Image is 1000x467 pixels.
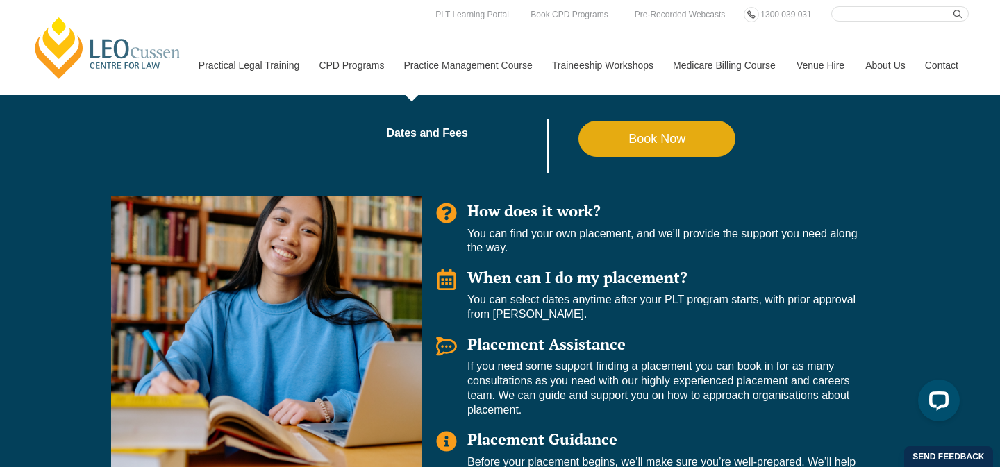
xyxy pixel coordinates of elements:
[31,15,185,80] a: [PERSON_NAME] Centre for Law
[467,429,617,449] span: Placement Guidance
[915,35,969,95] a: Contact
[467,267,687,287] span: When can I do my placement?
[578,121,736,157] a: Book Now
[907,374,965,432] iframe: LiveChat chat widget
[855,35,915,95] a: About Us
[542,35,662,95] a: Traineeship Workshops
[386,128,578,139] a: Dates and Fees
[467,334,626,354] span: Placement Assistance
[631,7,729,22] a: Pre-Recorded Webcasts
[467,359,875,417] p: If you need some support finding a placement you can book in for as many consultations as you nee...
[467,227,875,256] p: You can find your own placement, and we’ll provide the support you need along the way.
[188,35,309,95] a: Practical Legal Training
[467,201,601,221] span: How does it work?
[662,35,786,95] a: Medicare Billing Course
[760,10,811,19] span: 1300 039 031
[467,293,875,322] p: You can select dates anytime after your PLT program starts, with prior approval from [PERSON_NAME].
[786,35,855,95] a: Venue Hire
[527,7,611,22] a: Book CPD Programs
[757,7,815,22] a: 1300 039 031
[394,35,542,95] a: Practice Management Course
[432,7,512,22] a: PLT Learning Portal
[308,35,393,95] a: CPD Programs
